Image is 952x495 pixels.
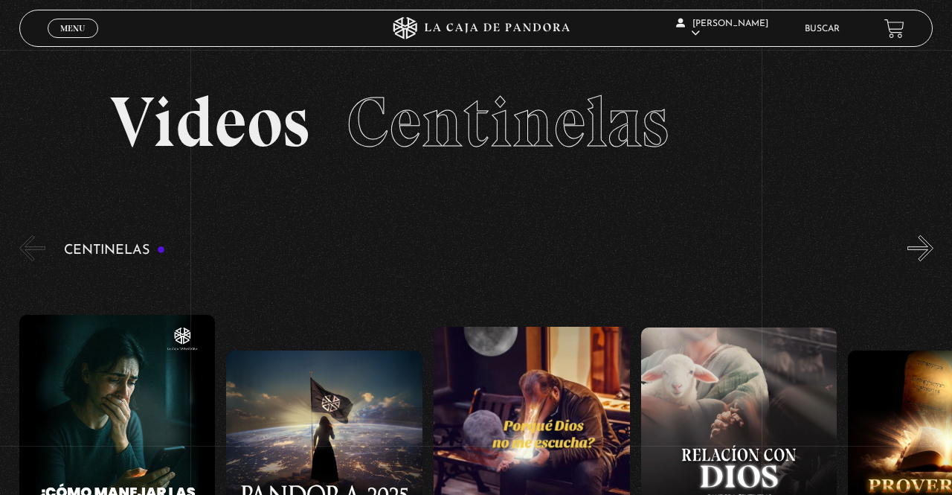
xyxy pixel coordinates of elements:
span: [PERSON_NAME] [676,19,768,38]
button: Previous [19,235,45,261]
a: Buscar [805,25,840,33]
span: Centinelas [347,80,669,165]
button: Next [907,235,933,261]
h3: Centinelas [64,243,166,258]
span: Cerrar [56,36,91,47]
a: View your shopping cart [884,19,904,39]
h2: Videos [110,87,841,158]
span: Menu [60,24,85,33]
